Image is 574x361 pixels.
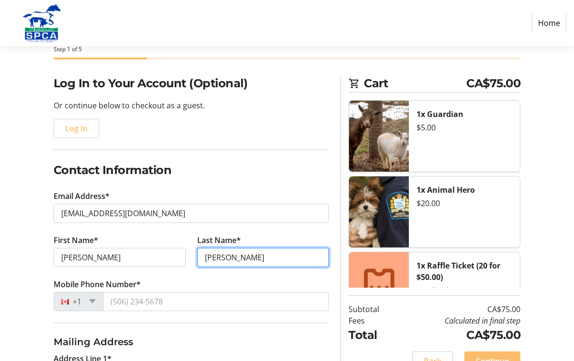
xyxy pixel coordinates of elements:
[416,285,512,296] div: Total Tickets: 20
[54,190,110,202] label: Email Address*
[349,315,398,326] td: Fees
[364,75,466,92] span: Cart
[54,234,98,246] label: First Name*
[54,335,329,349] h3: Mailing Address
[54,162,329,179] h2: Contact Information
[103,292,329,311] input: (506) 234-5678
[466,75,520,92] span: CA$75.00
[532,14,566,32] a: Home
[349,326,398,344] td: Total
[54,100,329,111] p: Or continue below to checkout as a guest.
[416,122,512,133] div: $5.00
[416,260,500,282] strong: 1x Raffle Ticket (20 for $50.00)
[398,303,520,315] td: CA$75.00
[65,123,88,134] span: Log In
[349,303,398,315] td: Subtotal
[8,4,76,42] img: Alberta SPCA's Logo
[197,234,241,246] label: Last Name*
[54,279,141,290] label: Mobile Phone Number*
[54,119,99,138] button: Log In
[398,326,520,344] td: CA$75.00
[416,109,463,119] strong: 1x Guardian
[349,176,409,247] img: Animal Hero
[416,185,475,195] strong: 1x Animal Hero
[54,75,329,92] h2: Log In to Your Account (Optional)
[54,45,520,54] div: Step 1 of 5
[349,101,409,172] img: Guardian
[398,315,520,326] td: Calculated in final step
[416,198,512,209] div: $20.00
